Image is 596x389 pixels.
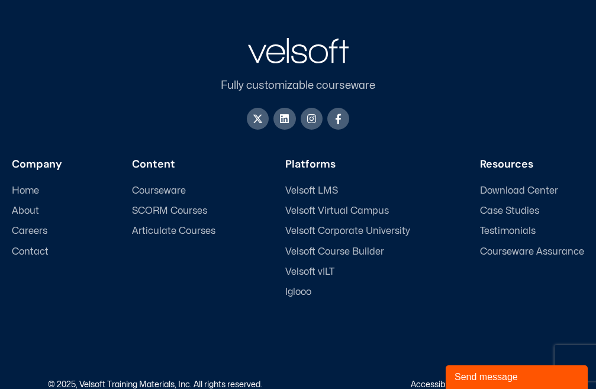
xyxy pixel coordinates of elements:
h3: Company [12,158,62,171]
span: Contact [12,246,49,258]
span: Iglooo [285,287,311,298]
a: Velsoft Corporate University [285,226,410,237]
span: Velsoft Virtual Campus [285,205,389,217]
a: Articulate Courses [132,226,215,237]
a: About [12,205,62,217]
span: Home [12,185,39,197]
h3: Content [132,158,215,171]
span: Courseware [132,185,186,197]
p: © 2025, Velsoft Training Materials, Inc. All rights reserved. [48,381,262,389]
a: Accessibility Policy [411,381,482,388]
a: Velsoft LMS [285,185,410,197]
a: Home [12,185,62,197]
a: Contact [12,246,62,258]
span: SCORM Courses [132,205,207,217]
a: Download Center [480,185,584,197]
h3: Platforms [285,158,410,171]
span: Download Center [480,185,558,197]
p: Fully customizable courseware [203,78,393,94]
a: Velsoft Course Builder [285,246,410,258]
iframe: chat widget [446,363,590,389]
a: Courseware [132,185,215,197]
a: Courseware Assurance [480,246,584,258]
span: Case Studies [480,205,539,217]
a: Case Studies [480,205,584,217]
a: Testimonials [480,226,584,237]
a: Velsoft Virtual Campus [285,205,410,217]
a: SCORM Courses [132,205,215,217]
span: Careers [12,226,47,237]
span: Velsoft Course Builder [285,246,384,258]
a: Velsoft vILT [285,266,410,278]
h3: Resources [480,158,584,171]
span: Testimonials [480,226,536,237]
span: Velsoft vILT [285,266,334,278]
span: Velsoft LMS [285,185,338,197]
a: Careers [12,226,62,237]
a: Iglooo [285,287,410,298]
span: About [12,205,39,217]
